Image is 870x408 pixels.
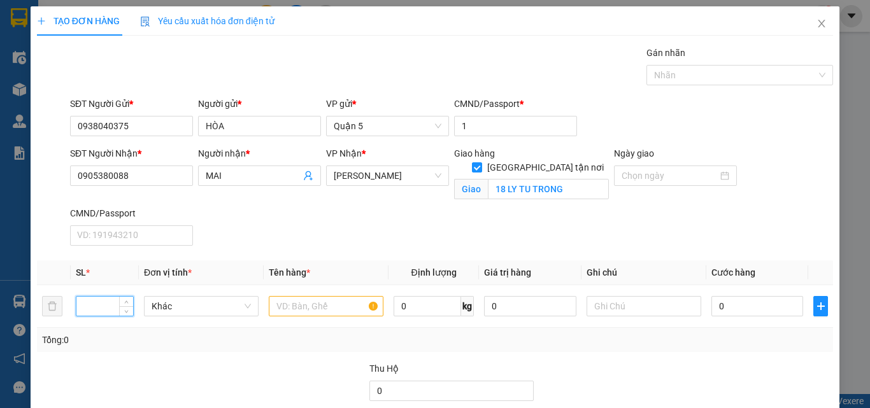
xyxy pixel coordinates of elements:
div: SĐT Người Nhận [70,146,193,160]
th: Ghi chú [581,260,706,285]
input: 0 [484,296,576,316]
span: TẠO ĐƠN HÀNG [37,16,120,26]
span: SL [76,267,86,278]
button: plus [813,296,828,316]
span: [GEOGRAPHIC_DATA] tận nơi [482,160,609,174]
input: VD: Bàn, Ghế [269,296,383,316]
button: delete [42,296,62,316]
span: Khác [152,297,251,316]
input: Ghi Chú [587,296,701,316]
div: CMND/Passport [70,206,193,220]
span: Increase Value [119,297,133,306]
div: Người gửi [198,97,321,111]
span: Yêu cầu xuất hóa đơn điện tử [140,16,275,26]
span: Decrease Value [119,306,133,316]
img: icon [140,17,150,27]
input: Ngày giao [622,169,718,183]
span: VP Nhận [326,148,362,158]
div: VP gửi [326,97,449,111]
span: Cước hàng [711,267,755,278]
label: Ngày giao [614,148,654,158]
span: Thu Hộ [369,363,399,374]
span: Giao [454,179,488,199]
div: Tổng: 0 [42,333,337,347]
span: Định lượng [411,267,456,278]
label: Gán nhãn [646,48,685,58]
span: close [817,18,827,29]
div: Người nhận [198,146,321,160]
span: down [123,307,131,315]
div: CMND/Passport [454,97,577,111]
span: Đơn vị tính [144,267,192,278]
span: plus [37,17,46,25]
span: Quận 5 [334,116,441,136]
span: Giá trị hàng [484,267,531,278]
div: SĐT Người Gửi [70,97,193,111]
span: Giao hàng [454,148,495,158]
input: Giao tận nơi [488,179,609,199]
span: user-add [303,171,313,181]
span: Tên hàng [269,267,310,278]
span: kg [461,296,474,316]
button: Close [804,6,839,42]
span: Lê Hồng Phong [334,166,441,185]
span: up [123,299,131,306]
span: plus [814,301,827,311]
